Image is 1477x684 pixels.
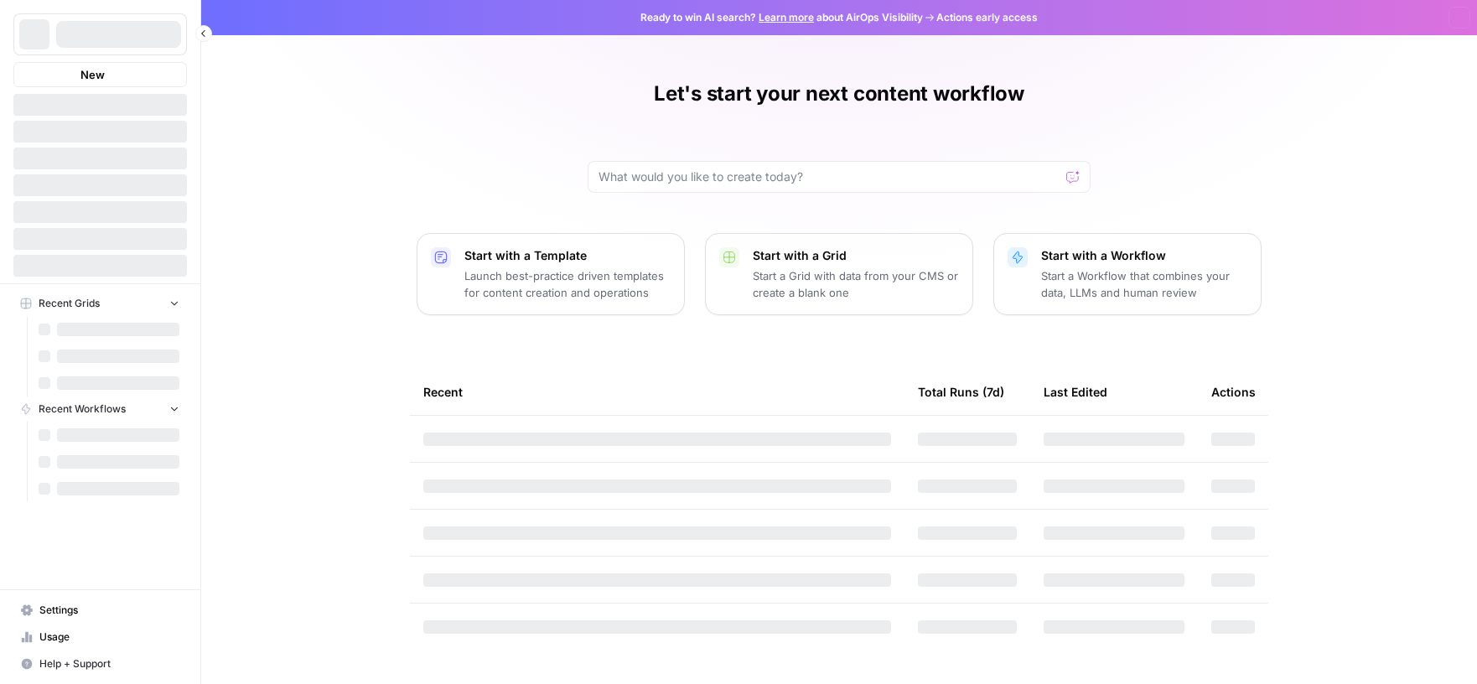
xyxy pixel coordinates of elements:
[13,291,187,316] button: Recent Grids
[464,247,671,264] p: Start with a Template
[13,597,187,624] a: Settings
[39,603,179,618] span: Settings
[39,630,179,645] span: Usage
[918,369,1004,415] div: Total Runs (7d)
[13,650,187,677] button: Help + Support
[1041,267,1247,301] p: Start a Workflow that combines your data, LLMs and human review
[993,233,1262,315] button: Start with a WorkflowStart a Workflow that combines your data, LLMs and human review
[13,396,187,422] button: Recent Workflows
[13,624,187,650] a: Usage
[80,66,105,83] span: New
[39,656,179,671] span: Help + Support
[654,80,1024,107] h1: Let's start your next content workflow
[423,369,891,415] div: Recent
[753,247,959,264] p: Start with a Grid
[640,10,923,25] span: Ready to win AI search? about AirOps Visibility
[1044,369,1107,415] div: Last Edited
[39,402,126,417] span: Recent Workflows
[1211,369,1256,415] div: Actions
[705,233,973,315] button: Start with a GridStart a Grid with data from your CMS or create a blank one
[1041,247,1247,264] p: Start with a Workflow
[753,267,959,301] p: Start a Grid with data from your CMS or create a blank one
[759,11,814,23] a: Learn more
[39,296,100,311] span: Recent Grids
[13,62,187,87] button: New
[464,267,671,301] p: Launch best-practice driven templates for content creation and operations
[599,168,1060,185] input: What would you like to create today?
[417,233,685,315] button: Start with a TemplateLaunch best-practice driven templates for content creation and operations
[936,10,1038,25] span: Actions early access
